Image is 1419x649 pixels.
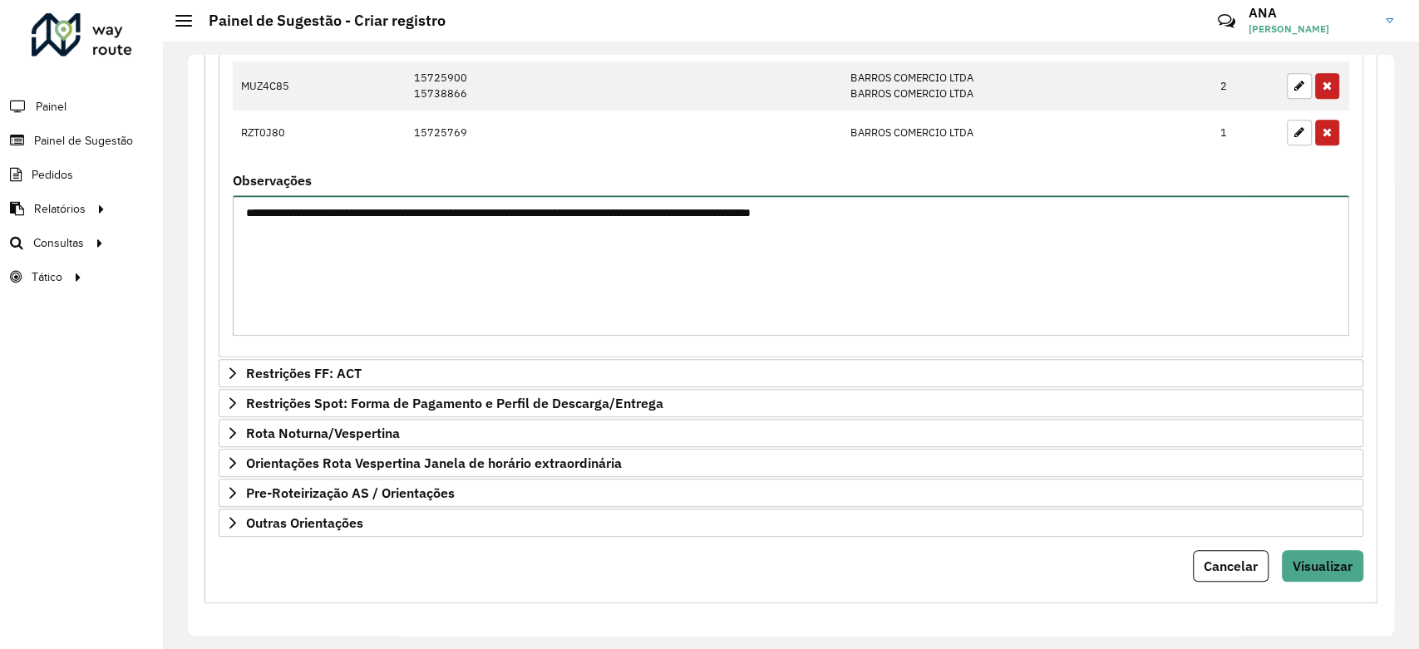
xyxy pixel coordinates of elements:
span: Restrições Spot: Forma de Pagamento e Perfil de Descarga/Entrega [246,396,663,410]
h3: ANA [1249,5,1373,21]
h2: Painel de Sugestão - Criar registro [192,12,446,30]
label: Observações [233,170,312,190]
span: Outras Orientações [246,516,363,529]
td: 15725900 15738866 [406,61,842,111]
a: Pre-Roteirização AS / Orientações [219,479,1363,507]
td: 2 [1212,61,1279,111]
span: Restrições FF: ACT [246,366,362,380]
span: Cancelar [1204,558,1258,574]
a: Rota Noturna/Vespertina [219,419,1363,447]
span: Tático [32,268,62,286]
td: BARROS COMERCIO LTDA [842,111,1212,154]
span: Pedidos [32,166,73,184]
a: Outras Orientações [219,509,1363,537]
a: Restrições Spot: Forma de Pagamento e Perfil de Descarga/Entrega [219,389,1363,417]
span: Rota Noturna/Vespertina [246,426,400,440]
span: Consultas [33,234,84,252]
button: Cancelar [1193,550,1269,582]
td: 1 [1212,111,1279,154]
td: MUZ4C85 [233,61,406,111]
span: Painel [36,98,67,116]
a: Contato Rápido [1209,3,1244,39]
button: Visualizar [1282,550,1363,582]
a: Orientações Rota Vespertina Janela de horário extraordinária [219,449,1363,477]
span: [PERSON_NAME] [1249,22,1373,37]
td: 15725769 [406,111,842,154]
a: Restrições FF: ACT [219,359,1363,387]
span: Visualizar [1293,558,1352,574]
td: BARROS COMERCIO LTDA BARROS COMERCIO LTDA [842,61,1212,111]
span: Orientações Rota Vespertina Janela de horário extraordinária [246,456,622,470]
span: Pre-Roteirização AS / Orientações [246,486,455,499]
span: Painel de Sugestão [34,132,133,150]
span: Relatórios [34,200,86,218]
td: RZT0J80 [233,111,406,154]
